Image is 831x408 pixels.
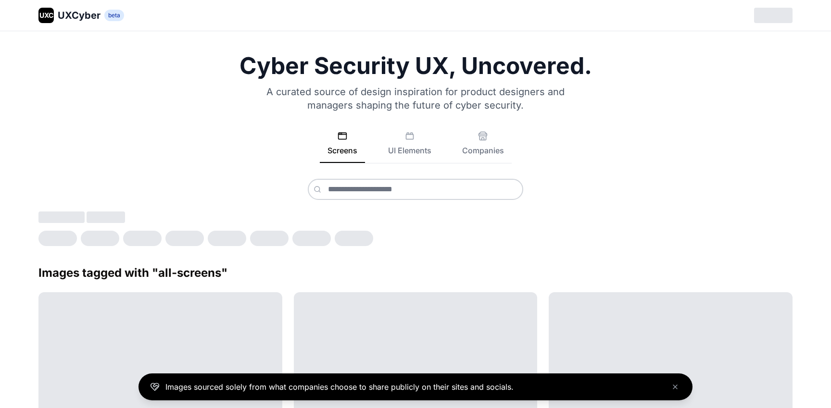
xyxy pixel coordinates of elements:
button: Companies [454,131,512,163]
span: UXCyber [58,9,101,22]
button: Close banner [669,381,681,393]
a: UXCUXCyberbeta [38,8,124,23]
p: Images sourced solely from what companies choose to share publicly on their sites and socials. [165,381,514,393]
h2: Images tagged with " all-screens " [38,265,793,281]
button: Screens [320,131,365,163]
h1: Cyber Security UX, Uncovered. [38,54,793,77]
span: beta [104,10,124,21]
span: UXC [39,11,53,20]
p: A curated source of design inspiration for product designers and managers shaping the future of c... [254,85,577,112]
button: UI Elements [380,131,439,163]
